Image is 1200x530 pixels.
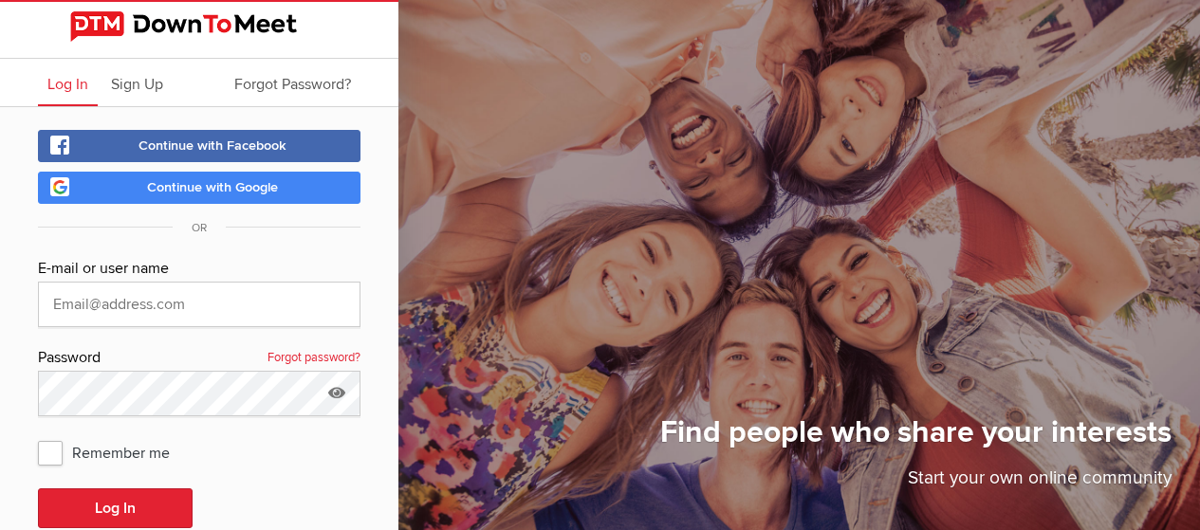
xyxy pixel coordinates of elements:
h1: Find people who share your interests [660,413,1172,465]
p: Start your own online community [660,465,1172,502]
span: Continue with Facebook [138,137,286,154]
a: Sign Up [102,59,173,106]
a: Continue with Facebook [38,130,360,162]
div: Password [38,346,360,371]
span: Remember me [38,435,189,469]
a: Continue with Google [38,172,360,204]
a: Forgot Password? [225,59,360,106]
a: Forgot password? [268,346,360,371]
span: OR [173,221,226,235]
span: Forgot Password? [234,75,351,94]
span: Sign Up [111,75,163,94]
div: E-mail or user name [38,257,360,282]
input: Email@address.com [38,282,360,327]
button: Log In [38,488,193,528]
a: Log In [38,59,98,106]
span: Log In [47,75,88,94]
img: DownToMeet [70,11,328,42]
span: Continue with Google [147,179,278,195]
